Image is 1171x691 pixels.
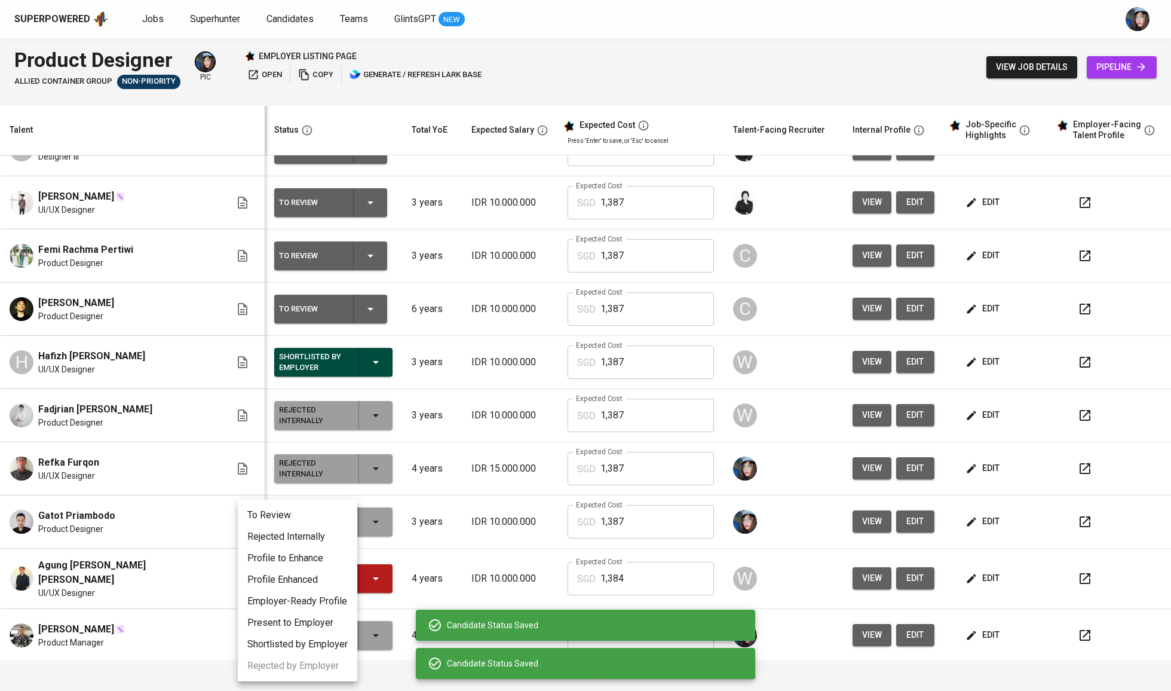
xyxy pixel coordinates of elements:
li: Shortlisted by Employer [238,634,357,655]
li: To Review [238,505,357,526]
li: Present to Employer [238,612,357,634]
div: Candidate Status Saved [447,658,746,669]
li: Employer-Ready Profile [238,591,357,612]
div: Candidate Status Saved [447,619,746,631]
li: Profile to Enhance [238,548,357,569]
li: Rejected Internally [238,526,357,548]
li: Profile Enhanced [238,569,357,591]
